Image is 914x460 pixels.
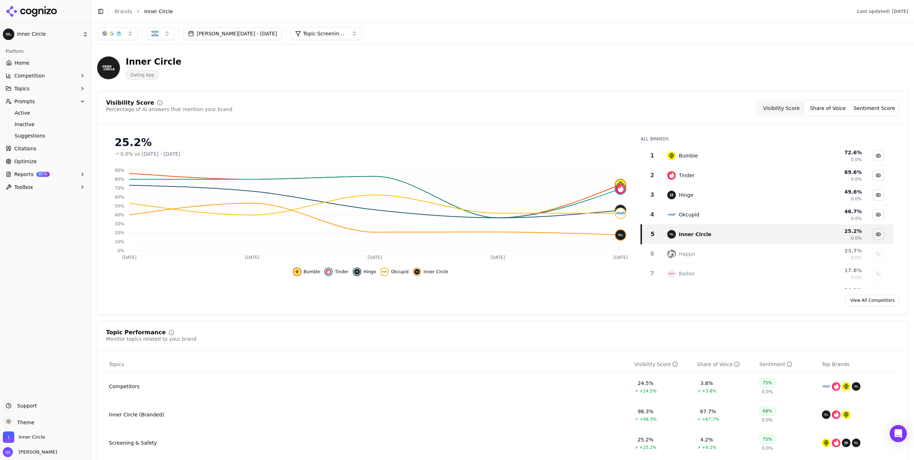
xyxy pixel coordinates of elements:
a: Screening & Safety [109,439,157,446]
tr: 5inner circleInner Circle25.2%0.0%Hide inner circle data [641,225,894,244]
span: Inactive [15,121,77,128]
img: badoo [667,269,676,278]
tr: 4okcupidOkcupid46.7%0.0%Hide okcupid data [641,205,894,225]
div: 1 [644,151,660,160]
div: 72.6 % [795,149,862,156]
img: tinder [832,410,840,419]
th: sentiment [757,356,819,372]
tspan: 50% [115,204,124,209]
span: Active [15,109,77,116]
button: Visibility Score [758,102,805,115]
img: hinge [842,439,850,447]
div: Visibility Score [106,100,154,106]
a: Inactive [12,119,80,129]
img: okcupid [667,210,676,219]
div: Badoo [679,270,694,277]
span: Competition [14,72,45,79]
img: bumble [842,382,850,391]
img: tinder [832,439,840,447]
th: Top Brands [819,356,899,372]
tspan: [DATE] [491,255,505,260]
div: 25.2% [638,436,653,443]
img: inner circle [852,439,860,447]
div: Visibility Score [634,361,678,368]
img: Inner Circle [3,431,14,443]
div: 25.2% [115,136,626,149]
span: 0.0% [851,275,862,280]
span: 0.0% [762,417,773,423]
div: Percentage of AI answers that mention your brand [106,106,232,113]
button: Prompts [3,96,88,107]
button: Show badoo data [873,268,884,279]
tr: 1bumbleBumble72.6%0.0%Hide bumble data [641,146,894,166]
span: Optimize [14,158,37,165]
span: Bumble [303,269,320,275]
div: 25.2 % [795,227,862,235]
div: 2 [644,171,660,180]
th: shareOfVoice [694,356,757,372]
span: Topic: Screening & Safety [303,30,346,37]
div: Inner Circle [126,56,181,67]
div: 3 [644,191,660,199]
tspan: [DATE] [122,255,137,260]
span: 0.0% [120,150,133,157]
div: 5 [645,230,660,239]
div: Happn [679,250,695,257]
span: Toolbox [14,184,33,191]
button: Hide inner circle data [413,267,448,276]
button: Share of Voice [805,102,851,115]
tspan: 30% [115,221,124,226]
div: 24.5% [638,380,653,387]
img: okcupid [616,208,626,218]
div: Data table [641,146,894,382]
span: Inner Circle [144,8,173,15]
div: Hinge [679,191,693,199]
img: bumble [294,269,300,275]
button: Hide tinder data [873,170,884,181]
span: 0.0% [762,445,773,451]
span: 0.0% [762,389,773,395]
img: inner circle [616,230,626,240]
button: Hide hinge data [353,267,376,276]
div: Tinder [679,172,694,179]
a: Active [12,108,80,118]
button: Open user button [3,447,57,457]
button: Open organization switcher [3,431,45,443]
div: 46.7 % [795,208,862,215]
button: Hide inner circle data [873,229,884,240]
div: 6 [644,250,660,258]
span: ↗ [697,416,700,422]
div: All Brands [641,136,894,142]
button: Sentiment Score [851,102,898,115]
tspan: 40% [115,212,124,217]
img: inner circle [414,269,420,275]
a: Suggestions [12,131,80,141]
tspan: [DATE] [245,255,260,260]
img: inner circle [852,382,860,391]
div: 68% [759,406,775,416]
img: okcupid [822,382,830,391]
span: +3.8% [702,388,717,394]
div: 4 [644,210,660,219]
tr: 2tinderTinder69.6%0.0%Hide tinder data [641,166,894,185]
img: bumble [616,180,626,190]
div: Okcupid [679,211,699,218]
span: BETA [36,172,50,177]
button: Topics [3,83,88,94]
a: Brands [115,9,132,14]
img: okcupid [382,269,387,275]
img: bumble [842,410,850,419]
img: hinge [667,191,676,199]
img: Gustavo Sivadon [3,447,13,457]
div: 69.6 % [795,169,862,176]
div: 49.6 % [795,188,862,195]
span: Theme [14,420,34,425]
img: inner circle [822,410,830,419]
tspan: 60% [115,195,124,200]
tspan: 20% [115,230,124,235]
button: Competition [3,70,88,81]
img: inner circle [667,230,676,239]
span: [PERSON_NAME] [16,449,57,455]
span: 0.0% [851,176,862,182]
button: Hide bumble data [873,150,884,161]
